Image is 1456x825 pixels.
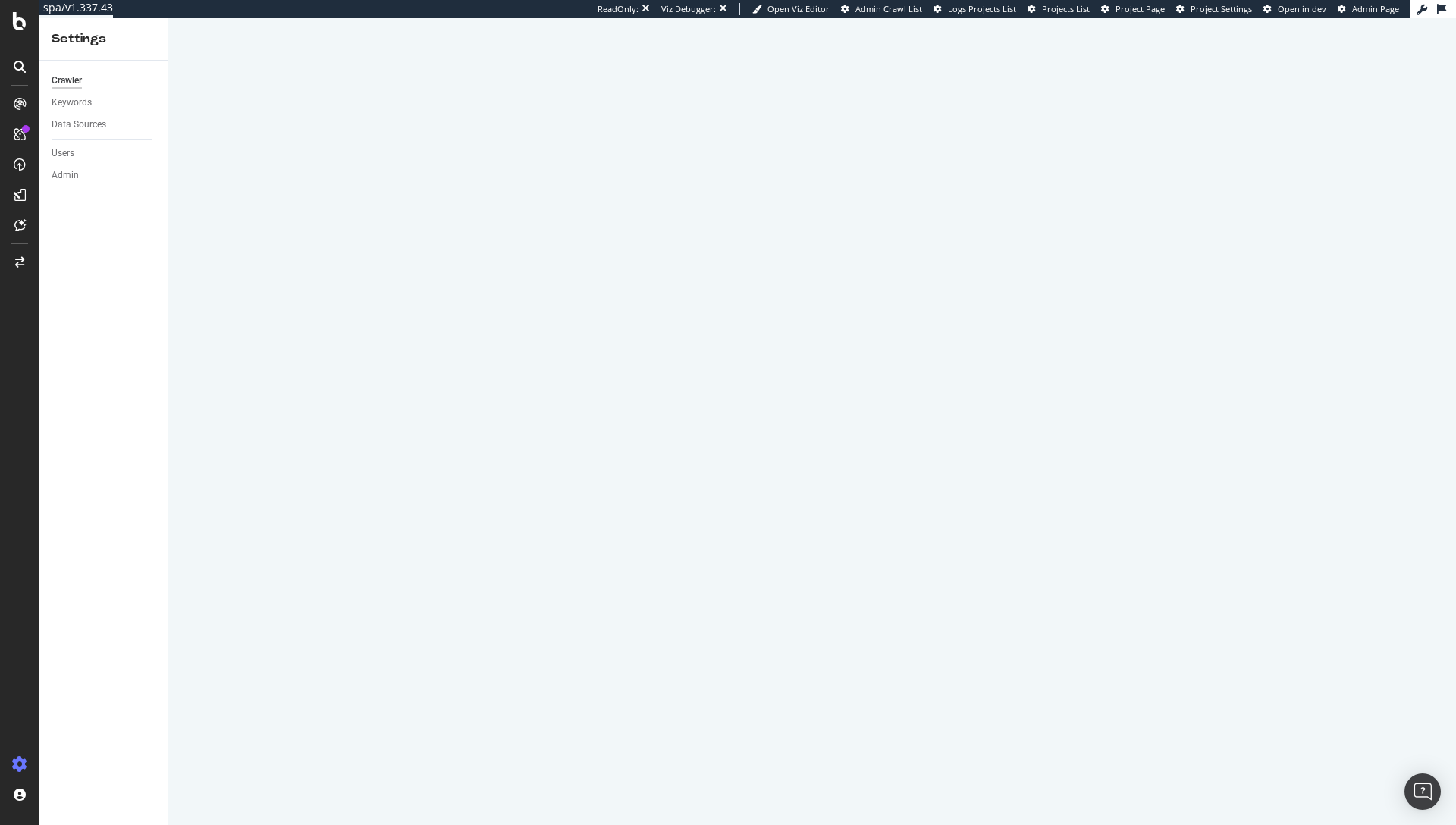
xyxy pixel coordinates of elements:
div: Data Sources [52,117,106,133]
span: Admin Page [1352,3,1399,14]
div: Admin [52,168,79,184]
a: Keywords [52,95,157,111]
a: Projects List [1028,3,1090,15]
span: Projects List [1042,3,1090,14]
span: Logs Projects List [948,3,1016,14]
a: Crawler [52,73,157,89]
a: Project Settings [1176,3,1252,15]
a: Admin Crawl List [841,3,922,15]
div: Crawler [52,73,82,89]
a: Admin [52,168,157,184]
div: Open Intercom Messenger [1404,773,1441,810]
a: Open in dev [1263,3,1326,15]
a: Users [52,146,157,162]
a: Open Viz Editor [752,3,830,15]
span: Admin Crawl List [855,3,922,14]
div: Users [52,146,74,162]
div: Keywords [52,95,92,111]
div: Viz Debugger: [661,3,716,15]
span: Open Viz Editor [767,3,830,14]
span: Project Page [1116,3,1165,14]
div: ReadOnly: [598,3,639,15]
span: Project Settings [1191,3,1252,14]
a: Admin Page [1338,3,1399,15]
a: Data Sources [52,117,157,133]
a: Logs Projects List [934,3,1016,15]
div: Settings [52,30,155,48]
a: Project Page [1101,3,1165,15]
span: Open in dev [1278,3,1326,14]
